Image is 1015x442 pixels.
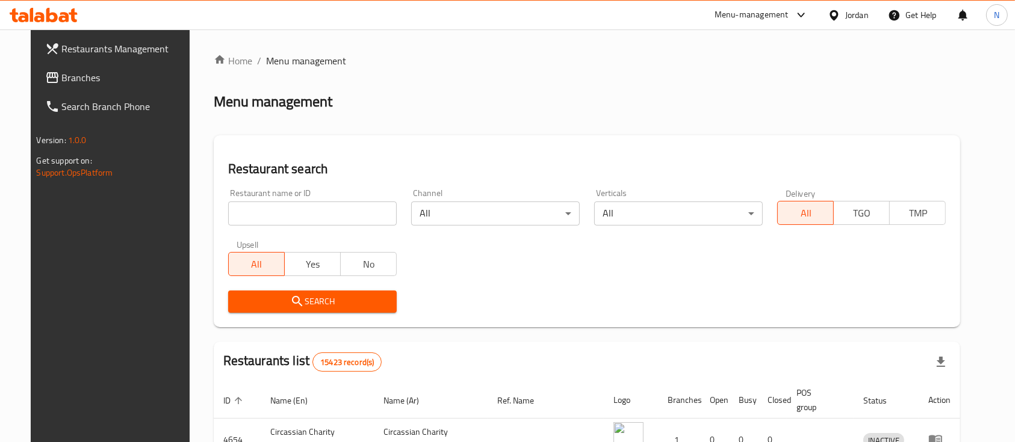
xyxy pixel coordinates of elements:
span: 1.0.0 [68,132,87,148]
span: Ref. Name [497,393,550,408]
span: Get support on: [37,153,92,168]
span: N [994,8,999,22]
input: Search for restaurant name or ID.. [228,201,397,226]
span: Search Branch Phone [62,99,191,114]
button: Search [228,290,397,313]
span: Version: [37,132,66,148]
span: Status [863,393,902,408]
button: Yes [284,252,341,276]
h2: Restaurant search [228,160,946,178]
span: Branches [62,70,191,85]
div: Total records count [312,352,382,372]
div: Jordan [845,8,869,22]
span: Name (Ar) [384,393,435,408]
th: Branches [658,382,700,419]
button: All [228,252,285,276]
span: No [346,256,392,273]
div: Export file [927,348,955,376]
label: Upsell [237,240,259,248]
span: TGO [839,204,885,222]
h2: Menu management [214,92,332,111]
a: Search Branch Phone [36,92,200,121]
th: Busy [729,382,758,419]
th: Action [919,382,960,419]
button: All [777,201,834,225]
button: TGO [833,201,890,225]
div: Menu-management [715,8,789,22]
button: No [340,252,397,276]
div: All [594,201,763,226]
th: Open [700,382,729,419]
span: Name (En) [270,393,323,408]
label: Delivery [786,189,816,197]
span: Yes [290,256,336,273]
span: All [783,204,829,222]
span: ID [223,393,246,408]
button: TMP [889,201,946,225]
th: Closed [758,382,787,419]
span: Restaurants Management [62,41,191,56]
li: / [257,54,261,68]
a: Restaurants Management [36,34,200,63]
span: 15423 record(s) [313,357,381,368]
a: Home [214,54,252,68]
th: Logo [604,382,658,419]
span: Search [238,294,387,309]
span: TMP [895,204,941,222]
a: Branches [36,63,200,92]
span: Menu management [266,54,346,68]
span: All [234,256,280,273]
nav: breadcrumb [214,54,961,68]
span: POS group [796,385,840,414]
div: All [411,201,580,226]
a: Support.OpsPlatform [37,165,113,180]
h2: Restaurants list [223,352,382,372]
